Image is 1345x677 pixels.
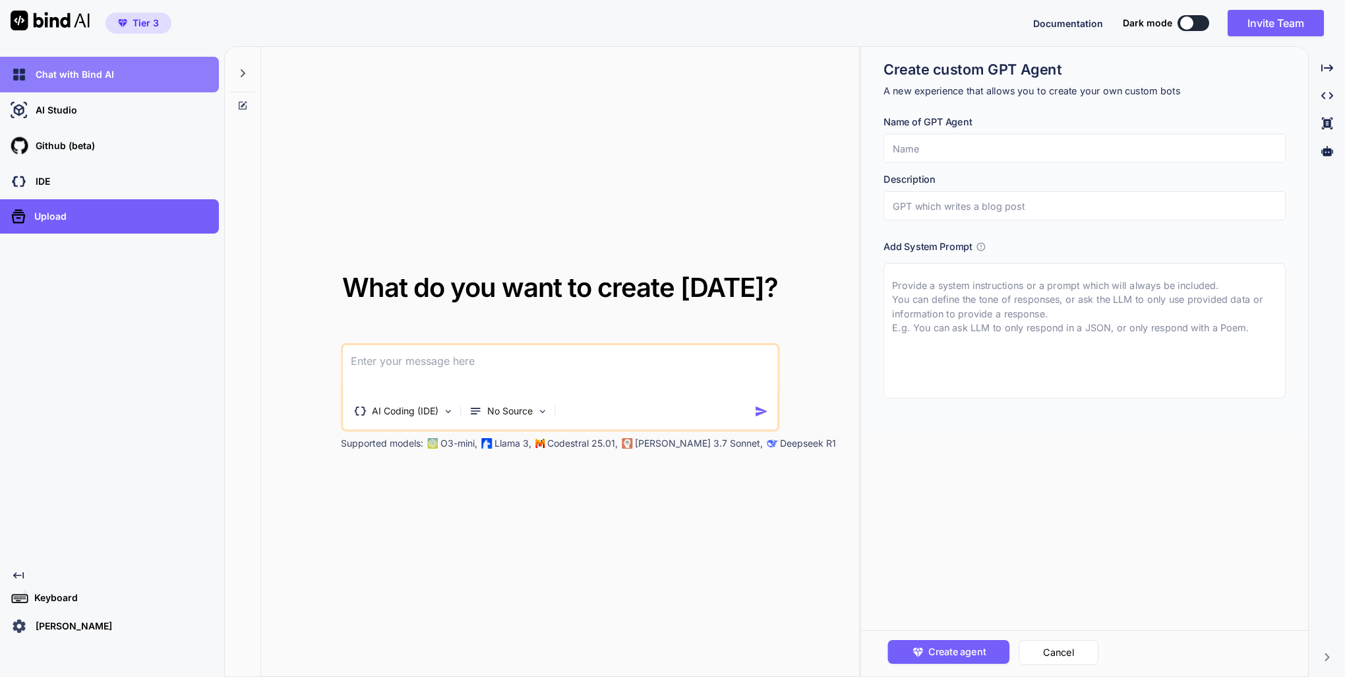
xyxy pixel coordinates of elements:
[8,135,30,157] img: githubLight
[547,437,618,450] p: Codestral 25.01,
[928,645,986,659] span: Create agent
[30,68,114,81] p: Chat with Bind AI
[30,175,50,188] p: IDE
[883,115,1286,129] h3: Name of GPT Agent
[372,404,438,418] p: AI Coding (IDE)
[442,406,454,417] img: Pick Tools
[635,437,763,450] p: [PERSON_NAME] 3.7 Sonnet,
[1033,18,1103,29] span: Documentation
[11,11,90,30] img: Bind AI
[883,240,972,254] h3: Add System Prompt
[883,60,1286,79] h1: Create custom GPT Agent
[622,438,632,449] img: claude
[30,104,77,117] p: AI Studio
[888,640,1010,664] button: Create agent
[883,191,1286,220] input: GPT which writes a blog post
[481,438,492,449] img: Llama2
[1033,16,1103,30] button: Documentation
[754,404,768,418] img: icon
[341,437,423,450] p: Supported models:
[133,16,159,30] span: Tier 3
[8,615,30,637] img: settings
[8,63,30,86] img: chat
[1228,10,1324,36] button: Invite Team
[118,19,127,27] img: premium
[105,13,171,34] button: premiumTier 3
[535,439,545,448] img: Mistral-AI
[780,437,836,450] p: Deepseek R1
[8,99,30,121] img: ai-studio
[427,438,438,449] img: GPT-4
[883,172,1286,187] h3: Description
[883,134,1286,163] input: Name
[494,437,531,450] p: Llama 3,
[29,210,67,223] p: Upload
[342,271,778,304] span: What do you want to create [DATE]?
[8,170,30,193] img: darkCloudIdeIcon
[30,620,112,633] p: [PERSON_NAME]
[767,438,777,449] img: claude
[440,437,477,450] p: O3-mini,
[487,404,533,418] p: No Source
[537,406,548,417] img: Pick Models
[883,84,1286,98] p: A new experience that allows you to create your own custom bots
[30,139,95,152] p: Github (beta)
[1019,640,1099,665] button: Cancel
[29,591,78,604] p: Keyboard
[1123,16,1172,30] span: Dark mode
